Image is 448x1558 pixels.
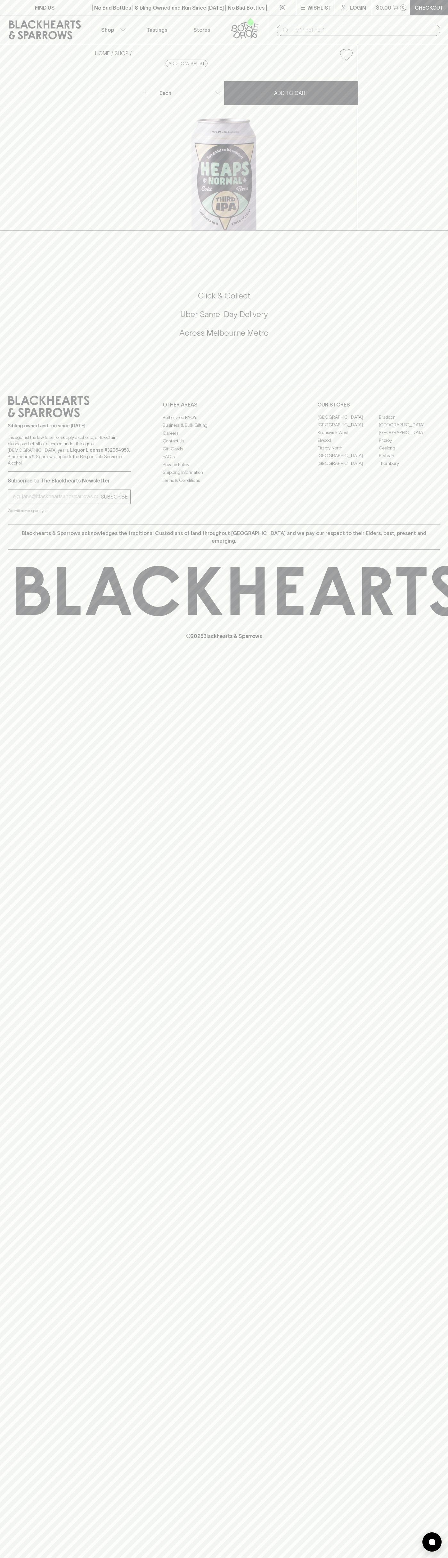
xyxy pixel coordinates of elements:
[274,89,308,97] p: ADD TO CART
[8,507,131,514] p: We will never spam you
[163,453,286,461] a: FAQ's
[157,87,224,99] div: Each
[166,60,208,67] button: Add to wishlist
[379,452,440,460] a: Prahran
[317,414,379,421] a: [GEOGRAPHIC_DATA]
[317,437,379,444] a: Elwood
[307,4,332,12] p: Wishlist
[134,15,179,44] a: Tastings
[95,50,110,56] a: HOME
[292,25,435,35] input: Try "Pinot noir"
[163,414,286,421] a: Bottle Drop FAQ's
[163,401,286,408] p: OTHER AREAS
[90,15,135,44] button: Shop
[147,26,167,34] p: Tastings
[379,460,440,467] a: Thornbury
[8,309,440,320] h5: Uber Same-Day Delivery
[379,414,440,421] a: Braddon
[163,429,286,437] a: Careers
[8,265,440,372] div: Call to action block
[98,490,130,504] button: SUBSCRIBE
[163,476,286,484] a: Terms & Conditions
[379,444,440,452] a: Geelong
[317,421,379,429] a: [GEOGRAPHIC_DATA]
[12,529,436,545] p: Blackhearts & Sparrows acknowledges the traditional Custodians of land throughout [GEOGRAPHIC_DAT...
[317,429,379,437] a: Brunswick West
[13,491,98,502] input: e.g. jane@blackheartsandsparrows.com.au
[376,4,391,12] p: $0.00
[402,6,404,9] p: 0
[179,15,224,44] a: Stores
[159,89,171,97] p: Each
[8,434,131,466] p: It is against the law to sell or supply alcohol to, or to obtain alcohol on behalf of a person un...
[350,4,366,12] p: Login
[101,26,114,34] p: Shop
[163,461,286,468] a: Privacy Policy
[338,47,355,63] button: Add to wishlist
[317,401,440,408] p: OUR STORES
[224,81,358,105] button: ADD TO CART
[379,429,440,437] a: [GEOGRAPHIC_DATA]
[379,437,440,444] a: Fitzroy
[163,445,286,453] a: Gift Cards
[193,26,210,34] p: Stores
[8,328,440,338] h5: Across Melbourne Metro
[415,4,444,12] p: Checkout
[35,4,55,12] p: FIND US
[317,444,379,452] a: Fitzroy North
[101,493,128,500] p: SUBSCRIBE
[8,290,440,301] h5: Click & Collect
[163,437,286,445] a: Contact Us
[163,422,286,429] a: Business & Bulk Gifting
[115,50,128,56] a: SHOP
[317,460,379,467] a: [GEOGRAPHIC_DATA]
[317,452,379,460] a: [GEOGRAPHIC_DATA]
[429,1539,435,1545] img: bubble-icon
[8,477,131,484] p: Subscribe to The Blackhearts Newsletter
[90,66,358,230] img: 35892.png
[70,448,129,453] strong: Liquor License #32064953
[8,423,131,429] p: Sibling owned and run since [DATE]
[379,421,440,429] a: [GEOGRAPHIC_DATA]
[163,469,286,476] a: Shipping Information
